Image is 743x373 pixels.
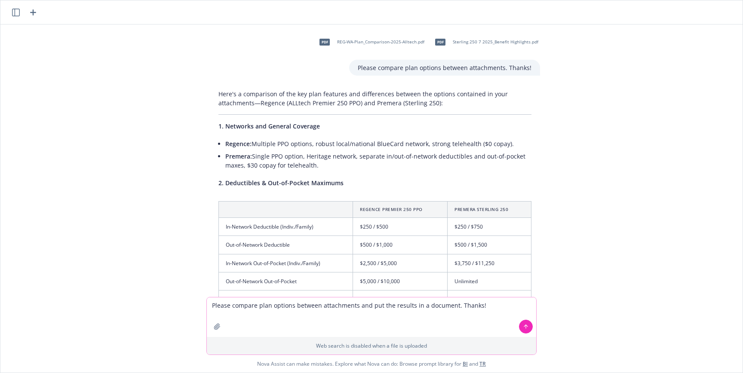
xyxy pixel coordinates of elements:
[218,89,531,107] p: Here's a comparison of the key plan features and differences between the options contained in you...
[358,63,531,72] p: Please compare plan options between attachments. Thanks!
[448,202,531,218] th: Premera Sterling 250
[207,297,536,337] textarea: Please compare plan options between attachments and put the results in a document. Thanks!
[314,31,426,53] div: pdfREG-WA-Plan_Comparison-2025-Alltech.pdf
[219,254,353,272] td: In-Network Out-of-Pocket (Indiv./Family)
[353,202,448,218] th: Regence Premier 250 PPO
[448,290,531,308] td: 80% / 50%
[225,138,531,150] li: Multiple PPO options, robust local/national BlueCard network, strong telehealth ($0 copay).
[353,218,448,236] td: $250 / $500
[435,39,445,45] span: pdf
[319,39,330,45] span: pdf
[479,360,486,367] a: TR
[218,179,344,187] span: 2. Deductibles & Out-of-Pocket Maximums
[337,39,424,45] span: REG-WA-Plan_Comparison-2025-Alltech.pdf
[353,272,448,290] td: $5,000 / $10,000
[353,236,448,254] td: $500 / $1,000
[448,218,531,236] td: $250 / $750
[453,39,538,45] span: Sterling 250 7 2025_Benefit Highlights.pdf
[353,254,448,272] td: $2,500 / $5,000
[225,150,531,171] li: Single PPO option, Heritage network, separate in/out-of-network deductibles and out-of-pocket max...
[353,290,448,308] td: 90% / 70%
[212,342,531,349] p: Web search is disabled when a file is uploaded
[448,254,531,272] td: $3,750 / $11,250
[219,236,353,254] td: Out-of-Network Deductible
[257,355,486,373] span: Nova Assist can make mistakes. Explore what Nova can do: Browse prompt library for and
[448,236,531,254] td: $500 / $1,500
[430,31,540,53] div: pdfSterling 250 7 2025_Benefit Highlights.pdf
[463,360,468,367] a: BI
[219,272,353,290] td: Out-of-Network Out-of-Pocket
[225,152,252,160] span: Premera:
[219,218,353,236] td: In-Network Deductible (Indiv./Family)
[218,122,320,130] span: 1. Networks and General Coverage
[225,140,252,148] span: Regence:
[448,272,531,290] td: Unlimited
[219,290,353,308] td: Coinsurance (In/Out)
